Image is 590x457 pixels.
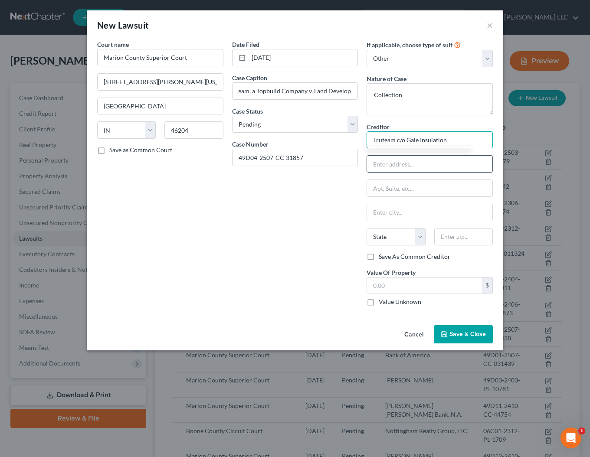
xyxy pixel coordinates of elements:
[367,180,492,196] input: Apt, Suite, etc...
[97,41,129,48] span: Court name
[98,74,223,90] input: Enter address...
[367,40,452,49] label: If applicable, choose type of suit
[379,297,421,306] label: Value Unknown
[367,204,492,221] input: Enter city...
[249,49,358,66] input: MM/DD/YYYY
[97,20,116,30] span: New
[98,98,223,114] input: Enter city...
[487,20,493,30] button: ×
[449,330,486,338] span: Save & Close
[560,428,581,448] iframe: Intercom live chat
[118,20,149,30] span: Lawsuit
[232,140,269,149] label: Case Number
[367,74,406,83] label: Nature of Case
[367,156,492,172] input: Enter address...
[578,428,585,434] span: 1
[379,252,450,261] label: Save As Common Creditor
[109,146,172,154] label: Save as Common Court
[367,277,482,294] input: 0.00
[367,268,416,277] label: Value Of Property
[233,83,358,99] input: --
[482,277,492,294] div: $
[434,325,493,343] button: Save & Close
[367,123,390,131] span: Creditor
[397,326,430,343] button: Cancel
[232,73,267,82] label: Case Caption
[232,108,263,115] span: Case Status
[232,40,259,49] label: Date Filed
[97,49,223,66] input: Search court by name...
[434,228,493,245] input: Enter zip...
[233,149,358,166] input: #
[164,121,223,139] input: Enter zip...
[367,131,493,149] input: Search creditor by name...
